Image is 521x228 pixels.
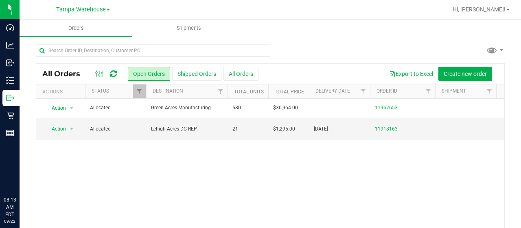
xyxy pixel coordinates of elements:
[92,88,109,94] a: Status
[377,88,397,94] a: Order ID
[273,125,295,133] span: $1,295.00
[501,102,518,114] span: 580
[6,111,14,120] inline-svg: Retail
[232,125,238,133] span: 21
[56,6,106,13] span: Tampa Warehouse
[6,24,14,32] inline-svg: Dashboard
[4,218,16,224] p: 09/22
[151,125,223,133] span: Lehigh Acres DC REP
[483,84,496,98] a: Filter
[42,69,88,78] span: All Orders
[6,76,14,84] inline-svg: Inventory
[24,162,34,171] iframe: Resource center unread badge
[453,6,506,13] span: Hi, [PERSON_NAME]!
[214,84,228,98] a: Filter
[151,104,223,112] span: Green Acres Manufacturing
[314,125,328,133] span: [DATE]
[90,104,141,112] span: Allocated
[128,67,170,81] button: Open Orders
[384,67,438,81] button: Export to Excel
[166,24,212,32] span: Shipments
[234,89,264,95] a: Total Units
[6,129,14,137] inline-svg: Reports
[223,67,258,81] button: All Orders
[501,123,515,135] span: 18
[36,44,270,57] input: Search Order ID, Destination, Customer PO...
[8,163,33,187] iframe: Resource center
[375,104,398,112] a: 11967653
[172,67,221,81] button: Shipped Orders
[6,59,14,67] inline-svg: Inbound
[133,84,146,98] a: Filter
[6,94,14,102] inline-svg: Outbound
[44,123,66,135] span: Action
[42,89,82,95] div: Actions
[442,88,466,94] a: Shipment
[444,71,487,77] span: Create new order
[438,67,492,81] button: Create new order
[6,41,14,49] inline-svg: Analytics
[273,104,298,112] span: $30,964.00
[357,84,370,98] a: Filter
[132,20,245,37] a: Shipments
[67,102,77,114] span: select
[153,88,183,94] a: Destination
[20,20,132,37] a: Orders
[275,89,304,95] a: Total Price
[315,88,350,94] a: Delivery Date
[90,125,141,133] span: Allocated
[4,196,16,218] p: 08:13 AM EDT
[422,84,435,98] a: Filter
[375,125,398,133] a: 11918163
[67,123,77,135] span: select
[232,104,241,112] span: 580
[44,102,66,114] span: Action
[57,24,95,32] span: Orders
